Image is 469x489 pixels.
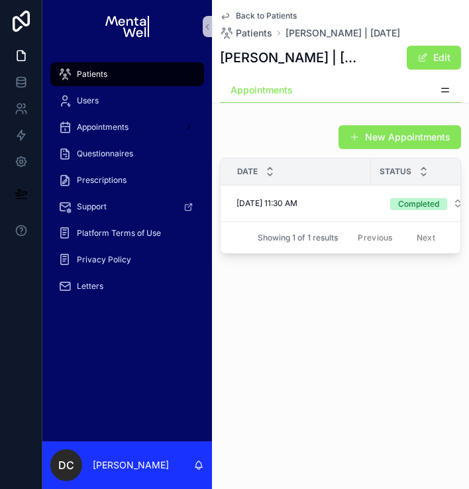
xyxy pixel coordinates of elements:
a: [PERSON_NAME] | [DATE] [286,27,400,40]
span: Showing 1 of 1 results [258,233,338,243]
span: Platform Terms of Use [77,228,161,239]
a: Users [50,89,204,113]
a: Letters [50,274,204,298]
span: Patients [77,69,107,80]
div: Completed [398,198,439,210]
a: [DATE] 11:30 AM [236,198,363,209]
a: Platform Terms of Use [50,221,204,245]
span: Questionnaires [77,148,133,159]
a: Prescriptions [50,168,204,192]
span: Status [380,166,411,177]
span: Privacy Policy [77,254,131,265]
a: Patients [220,27,272,40]
a: Privacy Policy [50,248,204,272]
span: Appointments [231,83,293,97]
span: Support [77,201,107,212]
span: Users [77,95,99,106]
button: Edit [407,46,461,70]
img: App logo [105,16,148,37]
span: Back to Patients [236,11,297,21]
a: Questionnaires [50,142,204,166]
span: Appointments [77,122,129,133]
div: scrollable content [42,53,212,315]
a: Appointments [50,115,204,139]
span: Letters [77,281,103,292]
button: New Appointments [339,125,461,149]
span: Prescriptions [77,175,127,186]
a: Support [50,195,204,219]
a: Patients [50,62,204,86]
span: Date [237,166,258,177]
p: [PERSON_NAME] [93,459,169,472]
a: Back to Patients [220,11,297,21]
span: DC [58,457,74,473]
span: Patients [236,27,272,40]
span: [DATE] 11:30 AM [236,198,297,209]
h1: [PERSON_NAME] | [DATE] [220,48,362,67]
